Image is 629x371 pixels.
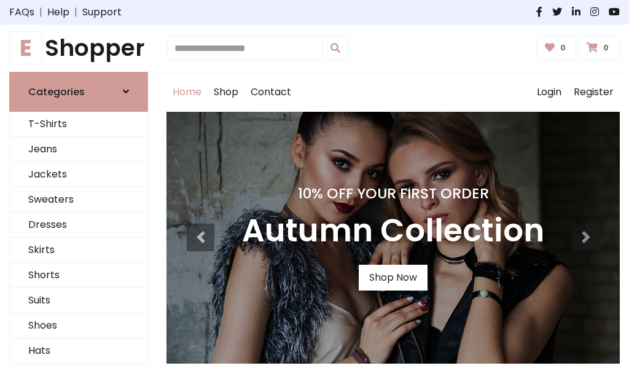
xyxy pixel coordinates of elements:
[10,137,147,162] a: Jeans
[208,72,244,112] a: Shop
[10,338,147,364] a: Hats
[10,313,147,338] a: Shoes
[10,213,147,238] a: Dresses
[557,42,569,53] span: 0
[9,72,148,112] a: Categories
[47,5,69,20] a: Help
[242,212,544,250] h3: Autumn Collection
[9,34,148,62] h1: Shopper
[166,72,208,112] a: Home
[69,5,82,20] span: |
[9,31,42,64] span: E
[579,36,620,60] a: 0
[10,238,147,263] a: Skirts
[244,72,297,112] a: Contact
[242,185,544,202] h4: 10% Off Your First Order
[10,162,147,187] a: Jackets
[600,42,612,53] span: 0
[531,72,568,112] a: Login
[9,5,34,20] a: FAQs
[34,5,47,20] span: |
[10,112,147,137] a: T-Shirts
[10,263,147,288] a: Shorts
[10,187,147,213] a: Sweaters
[82,5,122,20] a: Support
[10,288,147,313] a: Suits
[537,36,577,60] a: 0
[28,86,85,98] h6: Categories
[359,265,428,291] a: Shop Now
[568,72,620,112] a: Register
[9,34,148,62] a: EShopper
